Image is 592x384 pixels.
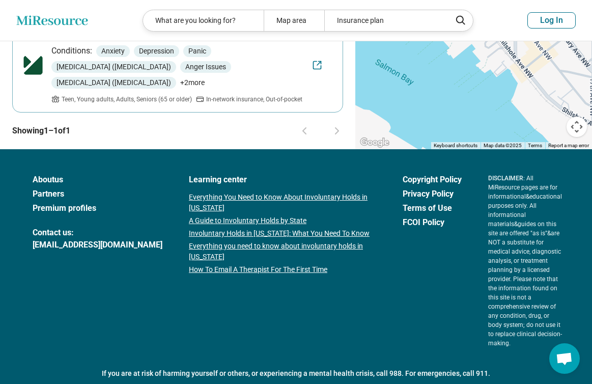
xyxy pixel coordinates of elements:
[206,95,302,104] span: In-network insurance, Out-of-pocket
[62,95,192,104] span: Teen, Young adults, Adults, Seniors (65 or older)
[434,142,477,149] button: Keyboard shortcuts
[488,175,523,182] span: DISCLAIMER
[12,20,343,113] a: Meru HealthConditions:AnxietyDepressionPanic[MEDICAL_DATA] ([MEDICAL_DATA])Anger Issues[MEDICAL_D...
[403,188,462,200] a: Privacy Policy
[189,241,376,262] a: Everything you need to know about involuntary holds in [US_STATE]
[33,227,162,239] span: Contact us:
[324,10,445,31] div: Insurance plan
[134,45,179,57] span: Depression
[12,113,343,149] div: Showing 1 – 1 of 1
[180,61,231,73] span: Anger Issues
[33,174,162,186] a: Aboutus
[189,228,376,239] a: Involuntary Holds in [US_STATE]: What You Need To Know
[51,77,176,89] span: [MEDICAL_DATA] ([MEDICAL_DATA])
[403,202,462,214] a: Terms of Use
[358,136,391,149] a: Open this area in Google Maps (opens a new window)
[403,174,462,186] a: Copyright Policy
[96,45,130,57] span: Anxiety
[189,215,376,226] a: A Guide to Involuntary Holds by State
[567,117,587,137] button: Map camera controls
[527,12,576,29] button: Log In
[183,45,211,57] span: Panic
[264,10,324,31] div: Map area
[488,174,562,348] p: : All MiResource pages are for informational & educational purposes only. All informational mater...
[51,61,176,73] span: [MEDICAL_DATA] ([MEDICAL_DATA])
[403,216,462,229] a: FCOI Policy
[33,368,559,379] p: If you are at risk of harming yourself or others, or experiencing a mental health crisis, call 98...
[180,77,205,88] span: + 2 more
[358,136,391,149] img: Google
[33,202,162,214] a: Premium profiles
[549,343,580,374] div: Open chat
[484,143,522,148] span: Map data ©2025
[33,239,162,251] a: [EMAIL_ADDRESS][DOMAIN_NAME]
[528,143,542,148] a: Terms (opens in new tab)
[189,264,376,275] a: How To Email A Therapist For The First Time
[298,125,311,137] button: Previous page
[143,10,264,31] div: What are you looking for?
[33,188,162,200] a: Partners
[189,174,376,186] a: Learning center
[331,125,343,137] button: Next page
[189,192,376,213] a: Everything You Need to Know About Involuntary Holds in [US_STATE]
[51,45,92,57] p: Conditions:
[548,143,589,148] a: Report a map error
